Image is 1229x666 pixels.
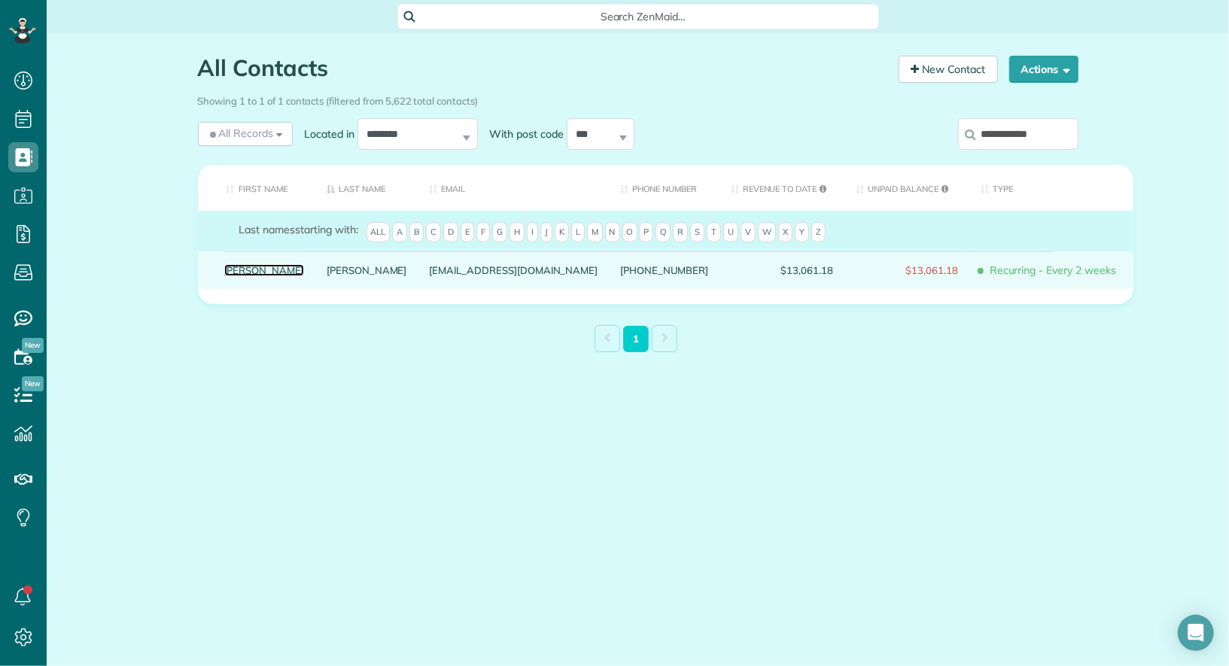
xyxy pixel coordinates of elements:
[392,222,407,243] span: A
[731,265,833,275] span: $13,061.18
[758,222,776,243] span: W
[622,222,637,243] span: O
[690,222,704,243] span: S
[540,222,552,243] span: J
[207,126,274,141] span: All Records
[623,326,649,352] a: 1
[492,222,507,243] span: G
[555,222,569,243] span: K
[609,251,719,289] div: [PHONE_NUMBER]
[239,222,358,237] label: starting with:
[981,257,1122,284] span: Recurring - Every 2 weeks
[778,222,792,243] span: X
[409,222,424,243] span: B
[707,222,721,243] span: T
[656,222,671,243] span: Q
[198,88,1078,108] div: Showing 1 to 1 of 1 contacts (filtered from 5,622 total contacts)
[293,126,357,141] label: Located in
[327,265,407,275] a: [PERSON_NAME]
[723,222,738,243] span: U
[22,338,44,353] span: New
[719,165,844,211] th: Revenue to Date: activate to sort column ascending
[367,222,391,243] span: All
[198,165,316,211] th: First Name: activate to sort column ascending
[198,56,887,81] h1: All Contacts
[461,222,474,243] span: E
[899,56,998,83] a: New Contact
[1009,56,1078,83] button: Actions
[856,265,958,275] span: $13,061.18
[795,222,809,243] span: Y
[741,222,756,243] span: V
[426,222,441,243] span: C
[811,222,826,243] span: Z
[1178,615,1214,651] div: Open Intercom Messenger
[571,222,585,243] span: L
[22,376,44,391] span: New
[224,265,305,275] a: [PERSON_NAME]
[510,222,525,243] span: H
[239,223,296,236] span: Last names
[609,165,719,211] th: Phone number: activate to sort column ascending
[527,222,538,243] span: I
[587,222,603,243] span: M
[478,126,567,141] label: With post code
[315,165,418,211] th: Last Name: activate to sort column descending
[418,251,610,289] div: [EMAIL_ADDRESS][DOMAIN_NAME]
[844,165,969,211] th: Unpaid Balance: activate to sort column ascending
[673,222,688,243] span: R
[969,165,1133,211] th: Type: activate to sort column ascending
[605,222,620,243] span: N
[418,165,610,211] th: Email: activate to sort column ascending
[476,222,490,243] span: F
[443,222,458,243] span: D
[639,222,653,243] span: P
